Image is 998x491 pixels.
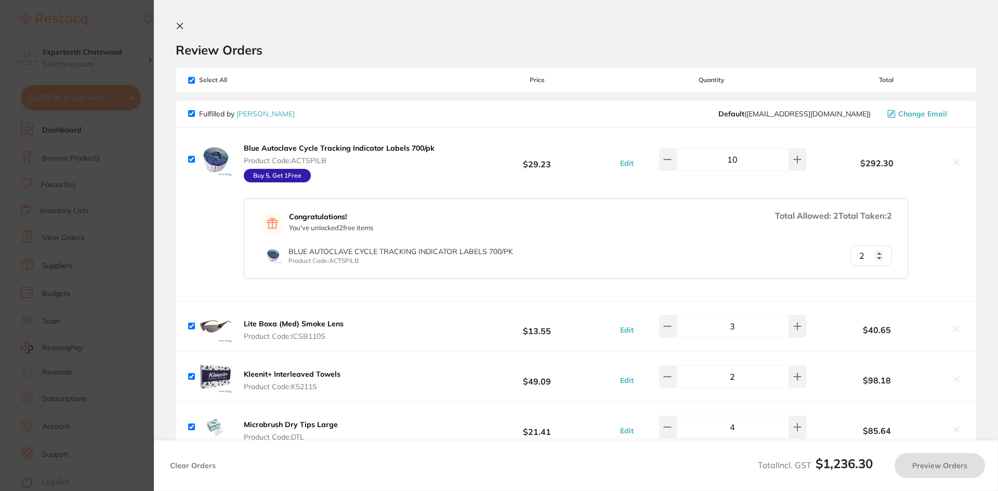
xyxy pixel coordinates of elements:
h2: Review Orders [176,42,976,58]
p: Fulfilled by [199,110,295,118]
img: anBvcGR3OA [199,143,232,176]
p: You've unlocked 2 free item s [289,224,373,232]
span: save@adamdental.com.au [718,110,871,118]
b: $98.18 [809,376,945,385]
button: Edit [617,158,637,168]
span: Change Email [898,110,947,118]
span: Total [809,76,964,84]
button: Blue Autoclave Cycle Tracking Indicator Labels 700/pk Product Code:ACTSPILB Buy 5, Get 1Free [241,143,438,183]
span: 2 [833,210,838,221]
img: c3diYWMyaQ [199,310,232,343]
b: $13.55 [459,317,614,336]
span: Product Code: ICSB110S [244,332,344,340]
img: Blue Autoclave Cycle Tracking Indicator Labels 700/pk [265,247,281,263]
button: Kleenit+ Interleaved Towels Product Code:K52115 [241,369,344,391]
b: Microbrush Dry Tips Large [244,420,338,429]
span: Product Code: K52115 [244,382,340,391]
b: $85.64 [809,426,945,435]
b: $292.30 [809,158,945,168]
input: Qty [850,245,892,266]
button: Microbrush Dry Tips Large Product Code:DTL [241,420,341,442]
b: $1,236.30 [816,456,873,471]
span: Select All [188,76,292,84]
span: Total Incl. GST [758,460,873,470]
span: Quantity [615,76,809,84]
button: Edit [617,426,637,435]
b: Blue Autoclave Cycle Tracking Indicator Labels 700/pk [244,143,435,153]
span: Blue Autoclave Cycle Tracking Indicator Labels 700/pk [288,247,513,256]
button: Edit [617,325,637,335]
button: Preview Orders [895,453,985,478]
button: Clear Orders [167,453,219,478]
button: Change Email [884,109,964,118]
b: $21.41 [459,418,614,437]
div: Buy 5, Get 1 Free [244,169,311,182]
span: Product Code: DTL [244,433,338,441]
b: Lite Boxa (Med) Smoke Lens [244,319,344,328]
b: $40.65 [809,325,945,335]
span: Price [459,76,614,84]
b: $29.23 [459,150,614,169]
strong: Congratulations! [289,213,373,221]
a: [PERSON_NAME] [237,109,295,118]
span: Product Code: ACTSPILB [244,156,435,165]
p: Product Code: ACTSPILB [288,257,513,264]
b: Default [718,109,744,118]
b: Kleenit+ Interleaved Towels [244,369,340,379]
b: $49.09 [459,367,614,387]
div: Total Allowed: Total Taken: [775,211,892,220]
span: 2 [887,210,892,221]
button: Lite Boxa (Med) Smoke Lens Product Code:ICSB110S [241,319,347,341]
button: Edit [617,376,637,385]
img: NGFmZzhzNA [199,360,232,393]
img: bHRyOW9kdA [199,410,232,444]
